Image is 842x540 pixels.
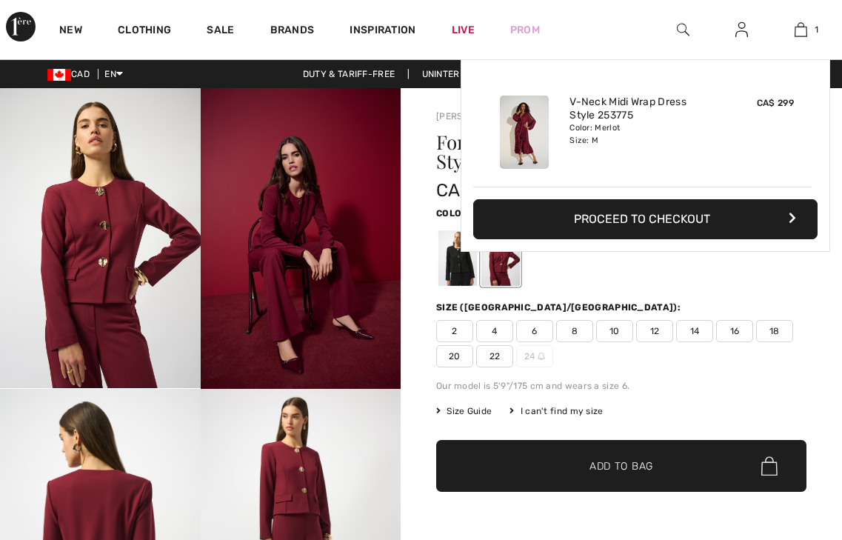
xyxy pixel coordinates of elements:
[270,24,315,39] a: Brands
[436,208,471,219] span: Color:
[676,320,713,342] span: 14
[569,122,715,146] div: Color: Merlot Size: M
[104,69,123,79] span: EN
[636,320,673,342] span: 12
[436,111,510,121] a: [PERSON_NAME]
[47,69,96,79] span: CAD
[724,21,760,39] a: Sign In
[473,199,818,239] button: Proceed to Checkout
[509,404,603,418] div: I can't find my size
[118,24,171,39] a: Clothing
[756,320,793,342] span: 18
[436,301,684,314] div: Size ([GEOGRAPHIC_DATA]/[GEOGRAPHIC_DATA]):
[589,459,653,474] span: Add to Bag
[815,23,818,36] span: 1
[516,345,553,367] span: 24
[761,456,778,476] img: Bag.svg
[538,353,545,360] img: ring-m.svg
[795,21,807,39] img: My Bag
[516,320,553,342] span: 6
[436,379,806,393] div: Our model is 5'9"/175 cm and wears a size 6.
[677,21,689,39] img: search the website
[6,12,36,41] img: 1ère Avenue
[510,22,540,38] a: Prom
[436,345,473,367] span: 20
[569,96,715,122] a: V-Neck Midi Wrap Dress Style 253775
[47,69,71,81] img: Canadian Dollar
[735,21,748,39] img: My Info
[438,230,477,286] div: Black
[436,404,492,418] span: Size Guide
[716,320,753,342] span: 16
[452,22,475,38] a: Live
[201,88,401,389] img: Formal Round Neck Blazer Style 253071. 2
[500,96,549,169] img: V-Neck Midi Wrap Dress Style 253775
[596,320,633,342] span: 10
[436,180,507,201] span: CA$ 279
[436,440,806,492] button: Add to Bag
[476,345,513,367] span: 22
[757,98,794,108] span: CA$ 299
[436,133,745,171] h1: Formal Round Neck Blazer Style 253071
[350,24,415,39] span: Inspiration
[556,320,593,342] span: 8
[436,320,473,342] span: 2
[772,21,829,39] a: 1
[207,24,234,39] a: Sale
[476,320,513,342] span: 4
[59,24,82,39] a: New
